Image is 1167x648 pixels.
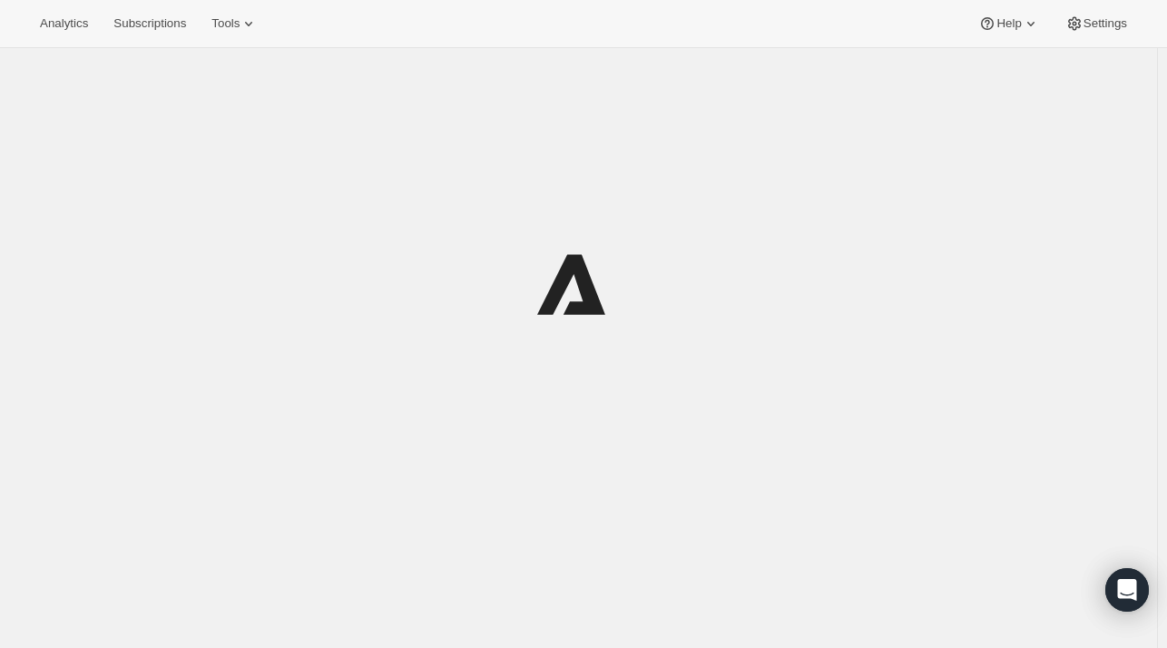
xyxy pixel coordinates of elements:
button: Analytics [29,11,99,36]
span: Help [996,16,1021,31]
button: Subscriptions [103,11,197,36]
button: Tools [201,11,269,36]
button: Help [967,11,1050,36]
span: Subscriptions [113,16,186,31]
div: Open Intercom Messenger [1105,568,1149,612]
span: Settings [1084,16,1127,31]
button: Settings [1054,11,1138,36]
span: Analytics [40,16,88,31]
span: Tools [211,16,240,31]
